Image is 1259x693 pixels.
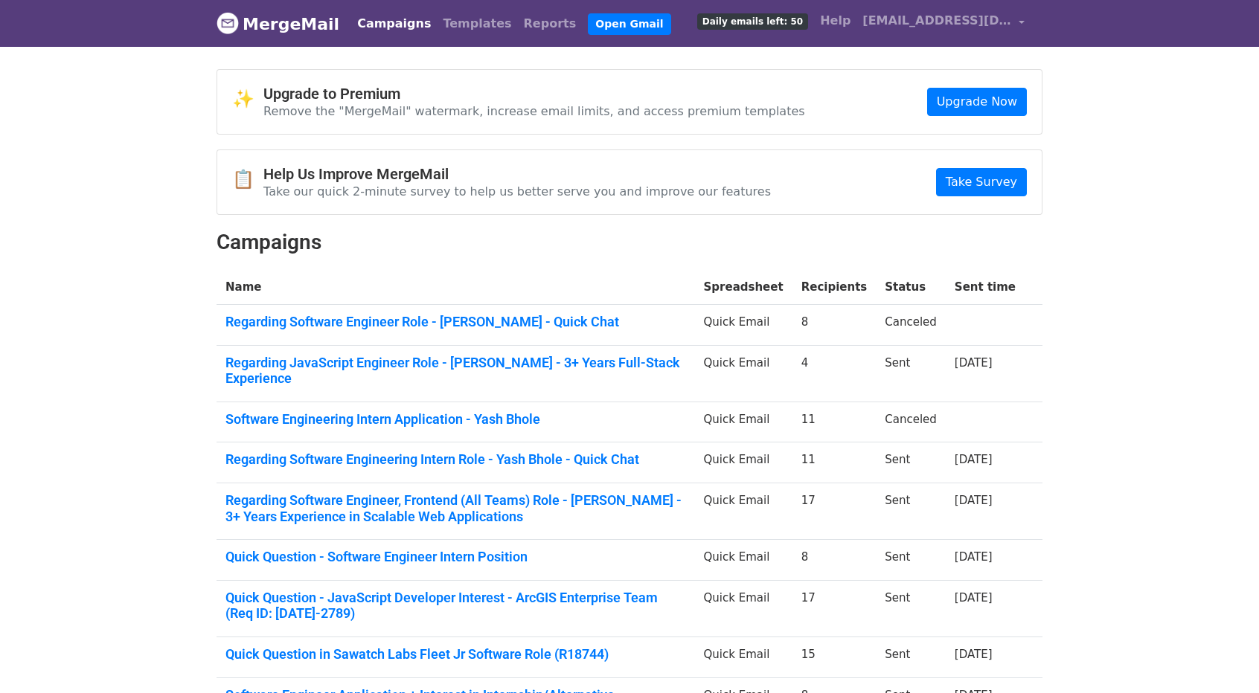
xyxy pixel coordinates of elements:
img: MergeMail logo [217,12,239,34]
a: [DATE] [955,453,993,466]
span: 📋 [232,169,263,190]
span: [EMAIL_ADDRESS][DOMAIN_NAME] [862,12,1011,30]
a: Software Engineering Intern Application - Yash Bhole [225,411,686,428]
h4: Help Us Improve MergeMail [263,165,771,183]
a: Regarding JavaScript Engineer Role - [PERSON_NAME] - 3+ Years Full-Stack Experience [225,355,686,387]
a: Campaigns [351,9,437,39]
td: Quick Email [695,540,792,581]
td: Sent [876,637,946,678]
a: Quick Question in Sawatch Labs Fleet Jr Software Role (R18744) [225,646,686,663]
a: Quick Question - Software Engineer Intern Position [225,549,686,565]
a: Take Survey [936,168,1027,196]
th: Spreadsheet [695,270,792,305]
th: Recipients [792,270,877,305]
td: Sent [876,540,946,581]
td: Sent [876,483,946,540]
a: Daily emails left: 50 [691,6,814,36]
th: Name [217,270,695,305]
td: Canceled [876,305,946,346]
td: Quick Email [695,345,792,402]
td: 17 [792,483,877,540]
td: Sent [876,442,946,483]
td: Quick Email [695,442,792,483]
span: Daily emails left: 50 [697,13,808,30]
th: Status [876,270,946,305]
a: Upgrade Now [927,88,1027,116]
td: 4 [792,345,877,402]
td: Quick Email [695,402,792,442]
td: Canceled [876,402,946,442]
td: Quick Email [695,483,792,540]
td: Quick Email [695,305,792,346]
a: [DATE] [955,356,993,370]
td: Quick Email [695,580,792,636]
td: Sent [876,580,946,636]
p: Remove the "MergeMail" watermark, increase email limits, and access premium templates [263,103,805,119]
a: [DATE] [955,648,993,661]
a: [DATE] [955,550,993,564]
h2: Campaigns [217,230,1042,255]
td: Sent [876,345,946,402]
p: Take our quick 2-minute survey to help us better serve you and improve our features [263,184,771,199]
a: Open Gmail [588,13,670,35]
th: Sent time [946,270,1025,305]
td: 17 [792,580,877,636]
h4: Upgrade to Premium [263,85,805,103]
td: Quick Email [695,637,792,678]
a: MergeMail [217,8,339,39]
a: [DATE] [955,591,993,605]
td: 11 [792,402,877,442]
a: Regarding Software Engineer, Frontend (All Teams) Role - [PERSON_NAME] - 3+ Years Experience in S... [225,492,686,524]
td: 11 [792,442,877,483]
td: 8 [792,305,877,346]
a: Regarding Software Engineering Intern Role - Yash Bhole - Quick Chat [225,451,686,468]
a: Regarding Software Engineer Role - [PERSON_NAME] - Quick Chat [225,314,686,330]
td: 8 [792,540,877,581]
td: 15 [792,637,877,678]
a: [DATE] [955,494,993,507]
a: Reports [518,9,583,39]
a: [EMAIL_ADDRESS][DOMAIN_NAME] [856,6,1031,41]
iframe: Chat Widget [1185,622,1259,693]
a: Help [814,6,856,36]
span: ✨ [232,88,263,110]
a: Templates [437,9,517,39]
a: Quick Question - JavaScript Developer Interest - ArcGIS Enterprise Team (Req ID: [DATE]-2789) [225,590,686,622]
